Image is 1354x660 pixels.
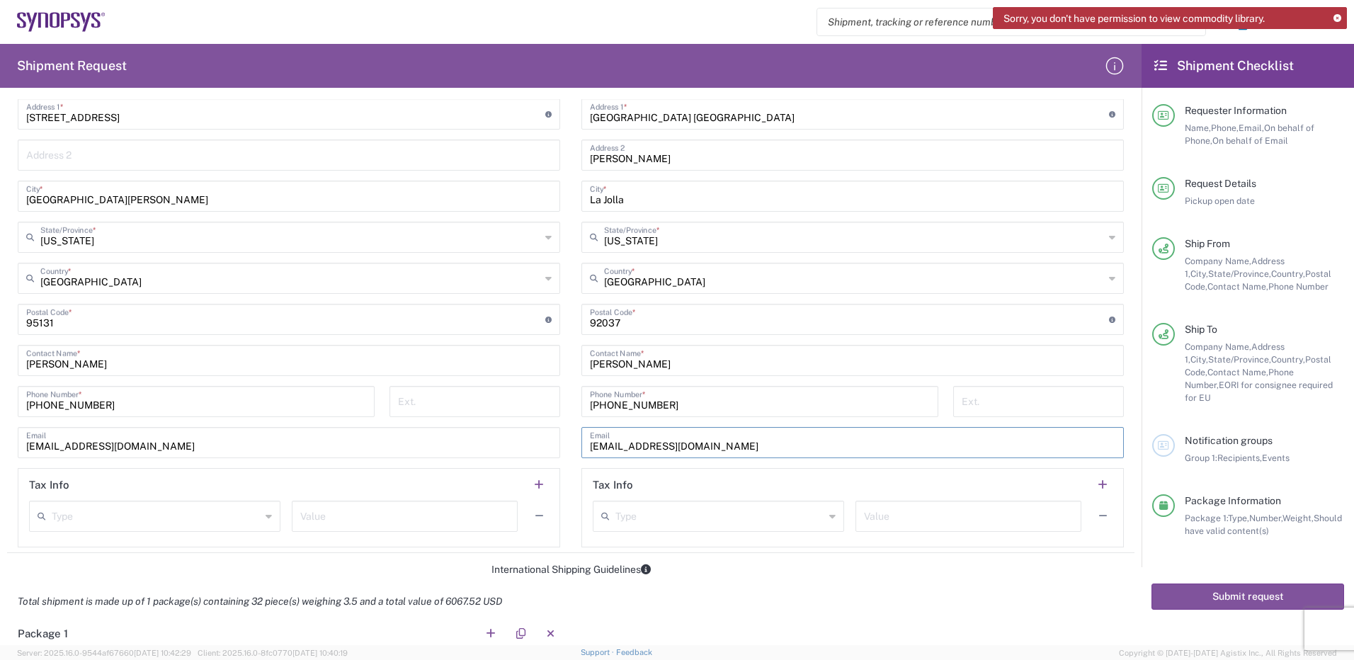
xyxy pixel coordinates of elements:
span: Weight, [1282,513,1314,523]
span: Ship To [1185,324,1217,335]
em: Total shipment is made up of 1 package(s) containing 32 piece(s) weighing 3.5 and a total value o... [7,596,513,607]
span: Phone, [1211,123,1239,133]
h2: Tax Info [29,478,69,492]
span: Ship From [1185,238,1230,249]
span: Copyright © [DATE]-[DATE] Agistix Inc., All Rights Reserved [1119,647,1337,659]
span: Company Name, [1185,341,1251,352]
span: Group 1: [1185,453,1217,463]
span: Sorry, you don't have permission to view commodity library. [1003,12,1265,25]
span: State/Province, [1208,354,1271,365]
span: Events [1262,453,1290,463]
h2: Shipment Checklist [1154,57,1294,74]
span: Email, [1239,123,1264,133]
a: Support [581,648,616,656]
span: Requester Information [1185,105,1287,116]
span: EORI for consignee required for EU [1185,380,1333,403]
h2: Tax Info [593,478,633,492]
span: [DATE] 10:42:29 [134,649,191,657]
span: Client: 2025.16.0-8fc0770 [198,649,348,657]
span: Country, [1271,354,1305,365]
span: Name, [1185,123,1211,133]
span: State/Province, [1208,268,1271,279]
div: International Shipping Guidelines [7,563,1134,576]
span: City, [1190,268,1208,279]
span: Pickup open date [1185,195,1255,206]
span: Company Name, [1185,256,1251,266]
span: City, [1190,354,1208,365]
input: Shipment, tracking or reference number [817,8,1184,35]
span: Contact Name, [1207,367,1268,377]
span: Server: 2025.16.0-9544af67660 [17,649,191,657]
h2: Package 1 [18,627,68,641]
button: Submit request [1151,584,1344,610]
span: Type, [1228,513,1249,523]
span: Country, [1271,268,1305,279]
span: Package Information [1185,495,1281,506]
span: Package 1: [1185,513,1228,523]
span: Request Details [1185,178,1256,189]
span: On behalf of Email [1212,135,1288,146]
span: [DATE] 10:40:19 [292,649,348,657]
span: Number, [1249,513,1282,523]
span: Contact Name, [1207,281,1268,292]
span: Recipients, [1217,453,1262,463]
a: Feedback [616,648,652,656]
span: Phone Number [1268,281,1329,292]
h2: Shipment Request [17,57,127,74]
span: Notification groups [1185,435,1273,446]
